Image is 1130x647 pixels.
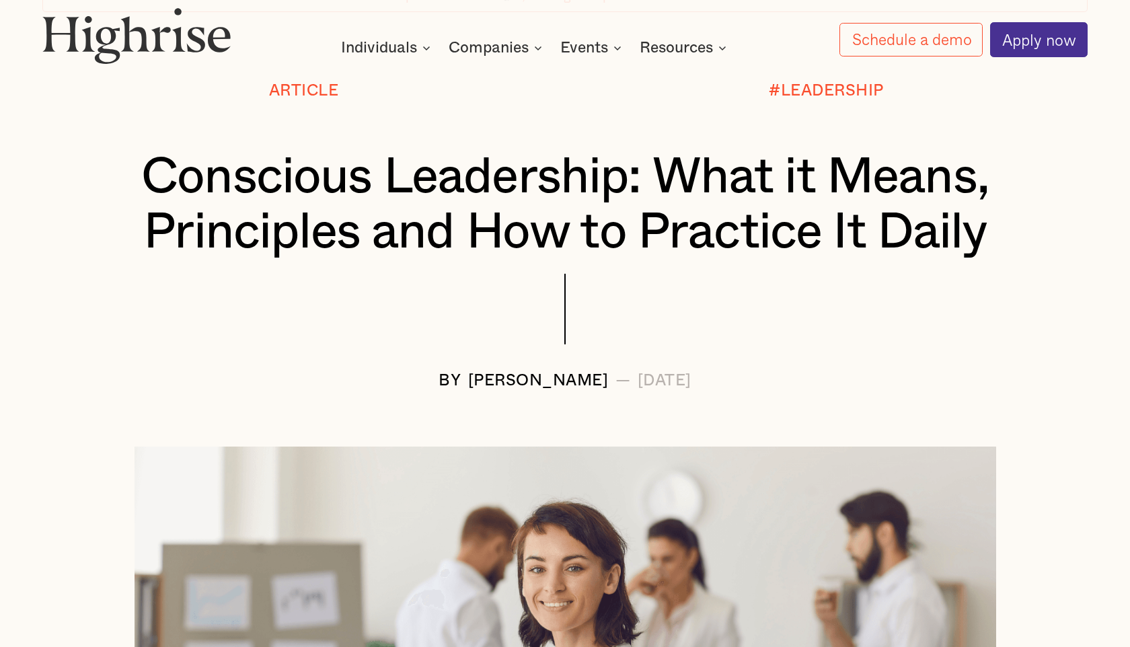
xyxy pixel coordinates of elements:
div: [PERSON_NAME] [468,373,609,390]
div: Individuals [341,40,417,56]
div: Resources [640,40,713,56]
div: Companies [449,40,546,56]
div: Article [269,83,339,100]
a: Apply now [990,22,1088,56]
div: [DATE] [638,373,691,390]
div: Companies [449,40,529,56]
div: BY [439,373,461,390]
div: — [615,373,631,390]
div: Individuals [341,40,435,56]
a: Schedule a demo [839,23,983,57]
h1: Conscious Leadership: What it Means, Principles and How to Practice It Daily [86,150,1045,261]
div: Resources [640,40,730,56]
img: Highrise logo [42,7,231,65]
div: Events [560,40,608,56]
div: #LEADERSHIP [769,83,884,100]
div: Events [560,40,626,56]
